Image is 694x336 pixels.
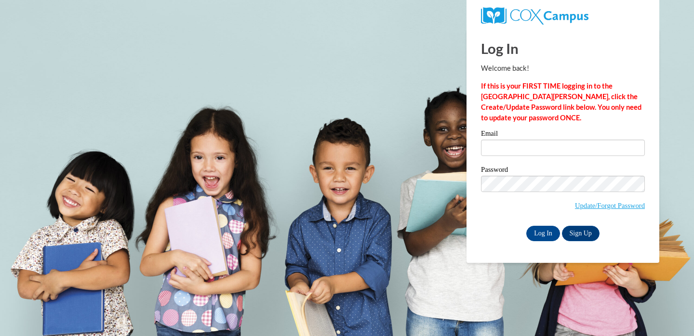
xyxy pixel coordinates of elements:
input: Log In [526,226,560,241]
p: Welcome back! [481,63,645,74]
label: Password [481,166,645,176]
h1: Log In [481,39,645,58]
a: Sign Up [562,226,600,241]
strong: If this is your FIRST TIME logging in to the [GEOGRAPHIC_DATA][PERSON_NAME], click the Create/Upd... [481,82,641,122]
label: Email [481,130,645,140]
a: Update/Forgot Password [575,202,645,209]
img: COX Campus [481,7,588,25]
a: COX Campus [481,11,588,19]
